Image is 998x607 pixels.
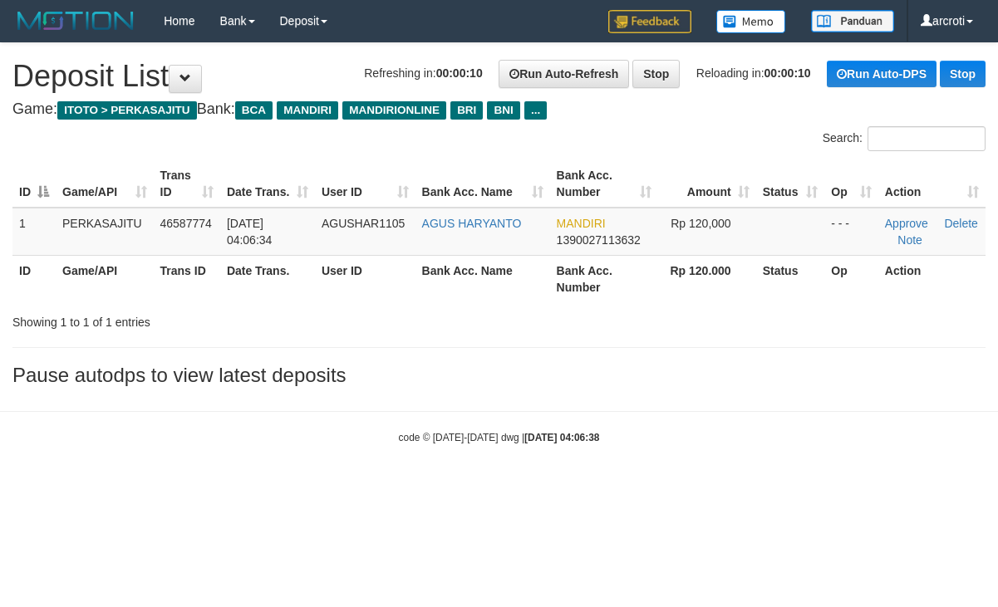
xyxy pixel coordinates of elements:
[671,217,730,230] span: Rp 120,000
[632,60,680,88] a: Stop
[422,217,522,230] a: AGUS HARYANTO
[658,255,755,302] th: Rp 120.000
[524,101,547,120] span: ...
[885,217,928,230] a: Approve
[12,307,403,330] div: Showing 1 to 1 of 1 entries
[12,101,986,118] h4: Game: Bank:
[315,255,415,302] th: User ID
[878,160,986,208] th: Action: activate to sort column ascending
[756,255,825,302] th: Status
[823,126,986,151] label: Search:
[364,66,482,80] span: Refreshing in:
[487,101,519,120] span: BNI
[277,101,338,120] span: MANDIRI
[824,255,878,302] th: Op
[608,10,691,33] img: Feedback.jpg
[499,60,629,88] a: Run Auto-Refresh
[154,160,220,208] th: Trans ID: activate to sort column ascending
[944,217,977,230] a: Delete
[56,255,154,302] th: Game/API
[878,255,986,302] th: Action
[940,61,986,87] a: Stop
[12,255,56,302] th: ID
[557,217,606,230] span: MANDIRI
[756,160,825,208] th: Status: activate to sort column ascending
[12,8,139,33] img: MOTION_logo.png
[824,160,878,208] th: Op: activate to sort column ascending
[658,160,755,208] th: Amount: activate to sort column ascending
[12,160,56,208] th: ID: activate to sort column descending
[12,365,986,386] h3: Pause autodps to view latest deposits
[436,66,483,80] strong: 00:00:10
[557,233,641,247] span: Copy 1390027113632 to clipboard
[399,432,600,443] small: code © [DATE]-[DATE] dwg |
[897,233,922,247] a: Note
[154,255,220,302] th: Trans ID
[160,217,212,230] span: 46587774
[12,60,986,93] h1: Deposit List
[824,208,878,256] td: - - -
[696,66,811,80] span: Reloading in:
[220,160,315,208] th: Date Trans.: activate to sort column ascending
[868,126,986,151] input: Search:
[12,208,56,256] td: 1
[57,101,197,120] span: ITOTO > PERKASAJITU
[827,61,937,87] a: Run Auto-DPS
[56,208,154,256] td: PERKASAJITU
[227,217,273,247] span: [DATE] 04:06:34
[415,160,550,208] th: Bank Acc. Name: activate to sort column ascending
[315,160,415,208] th: User ID: activate to sort column ascending
[235,101,273,120] span: BCA
[550,160,659,208] th: Bank Acc. Number: activate to sort column ascending
[811,10,894,32] img: panduan.png
[524,432,599,443] strong: [DATE] 04:06:38
[764,66,811,80] strong: 00:00:10
[450,101,483,120] span: BRI
[716,10,786,33] img: Button%20Memo.svg
[56,160,154,208] th: Game/API: activate to sort column ascending
[550,255,659,302] th: Bank Acc. Number
[322,217,405,230] span: AGUSHAR1105
[220,255,315,302] th: Date Trans.
[415,255,550,302] th: Bank Acc. Name
[342,101,446,120] span: MANDIRIONLINE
